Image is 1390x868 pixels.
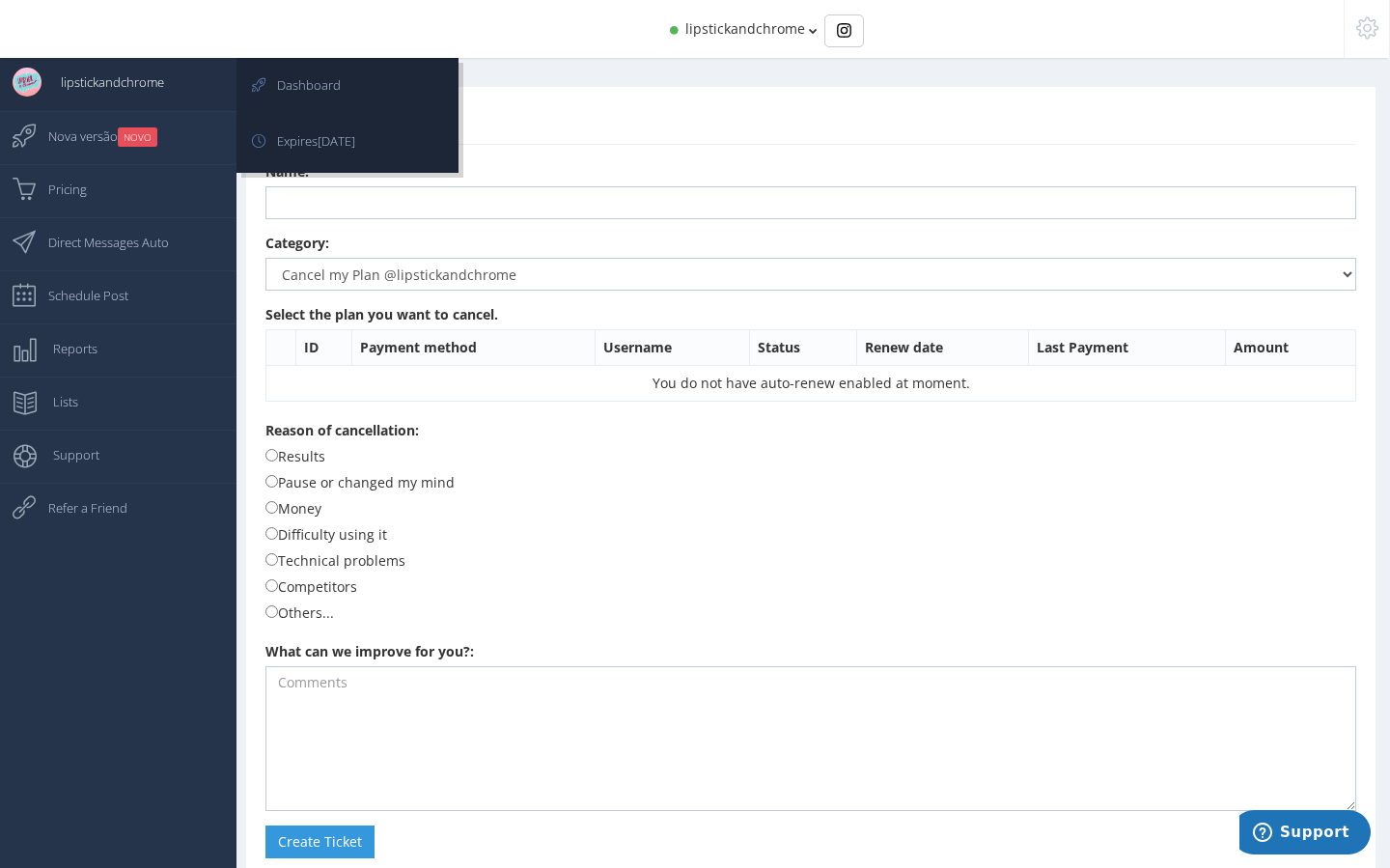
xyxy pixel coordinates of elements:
input: Pause or changed my mind [265,475,278,488]
span: Dashboard [258,61,341,109]
b: What can we improve for you?: [265,642,474,660]
input: Money [265,501,278,514]
span: Expires [258,117,355,165]
button: Create Ticket [265,826,375,858]
span: Nova versão [29,112,157,160]
span: Schedule Post [29,271,128,320]
span: Lists [34,378,78,426]
label: Money [265,497,321,518]
b: Category: [265,234,329,252]
span: [DATE] [318,132,355,150]
th: Renew date [856,329,1028,365]
td: You do not have auto-renew enabled at moment. [266,365,1356,401]
th: ID [295,329,351,365]
img: User Image [13,68,42,97]
iframe: Opens a widget where you can find more information [1239,810,1371,858]
div: Basic example [824,14,864,47]
span: Support [34,431,99,479]
input: Difficulty using it [265,527,278,540]
label: Difficulty using it [265,523,387,545]
b: Reason of cancellation: [265,421,419,439]
a: Expires[DATE] [239,117,456,170]
span: lipstickandchrome [685,19,805,38]
span: Pricing [29,165,87,213]
small: NOVO [118,127,157,147]
a: Dashboard [239,61,456,114]
label: Results [265,445,325,466]
label: Others... [265,602,334,623]
th: Payment method [352,329,595,365]
label: Competitors [265,575,357,597]
label: Technical problems [265,549,405,571]
span: lipstickandchrome [42,58,164,106]
th: Status [749,329,856,365]
label: Pause or changed my mind [265,471,455,492]
input: Others... [265,605,278,618]
th: Username [595,329,749,365]
span: Direct Messages Auto [29,218,169,266]
img: Instagram_simple_icon.svg [837,23,851,38]
input: Results [265,449,278,462]
th: Last Payment [1029,329,1226,365]
th: Amount [1226,329,1356,365]
input: Competitors [265,579,278,592]
span: Reports [34,324,97,373]
input: Technical problems [265,553,278,566]
span: Refer a Friend [29,484,127,532]
b: Select the plan you want to cancel. [265,305,498,323]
